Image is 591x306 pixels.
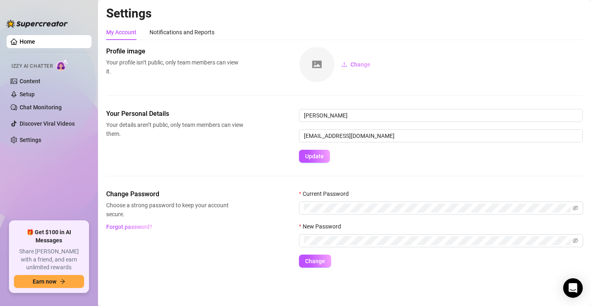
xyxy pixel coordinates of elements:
span: Profile image [106,47,243,56]
button: Change [299,255,331,268]
span: Change Password [106,189,243,199]
span: Your Personal Details [106,109,243,119]
input: Current Password [304,204,571,213]
img: AI Chatter [56,59,69,71]
span: Change [350,61,370,68]
div: My Account [106,28,136,37]
span: Forgot password? [107,224,153,230]
a: Home [20,38,35,45]
a: Chat Monitoring [20,104,62,111]
input: New Password [304,236,571,245]
span: Update [305,153,324,160]
label: New Password [299,222,346,231]
span: eye-invisible [573,205,578,211]
span: arrow-right [60,279,65,284]
button: Update [299,150,330,163]
a: Discover Viral Videos [20,120,75,127]
span: Your profile isn’t public, only team members can view it. [106,58,243,76]
label: Current Password [299,189,354,198]
div: Open Intercom Messenger [563,278,583,298]
a: Settings [20,137,41,143]
input: Enter name [299,109,583,122]
a: Setup [20,91,35,98]
span: Share [PERSON_NAME] with a friend, and earn unlimited rewards [14,248,84,272]
img: square-placeholder.png [299,47,335,82]
span: upload [341,62,347,67]
span: eye-invisible [573,238,578,244]
span: Your details aren’t public, only team members can view them. [106,120,243,138]
button: Change [335,58,377,71]
span: Izzy AI Chatter [11,62,53,70]
a: Content [20,78,40,84]
span: Change [305,258,325,264]
img: logo-BBDzfeDw.svg [7,20,68,28]
span: Choose a strong password to keep your account secure. [106,201,243,219]
button: Forgot password? [106,220,153,233]
h2: Settings [106,6,583,21]
input: Enter new email [299,129,583,142]
div: Notifications and Reports [149,28,214,37]
span: 🎁 Get $100 in AI Messages [14,228,84,244]
button: Earn nowarrow-right [14,275,84,288]
span: Earn now [33,278,56,285]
